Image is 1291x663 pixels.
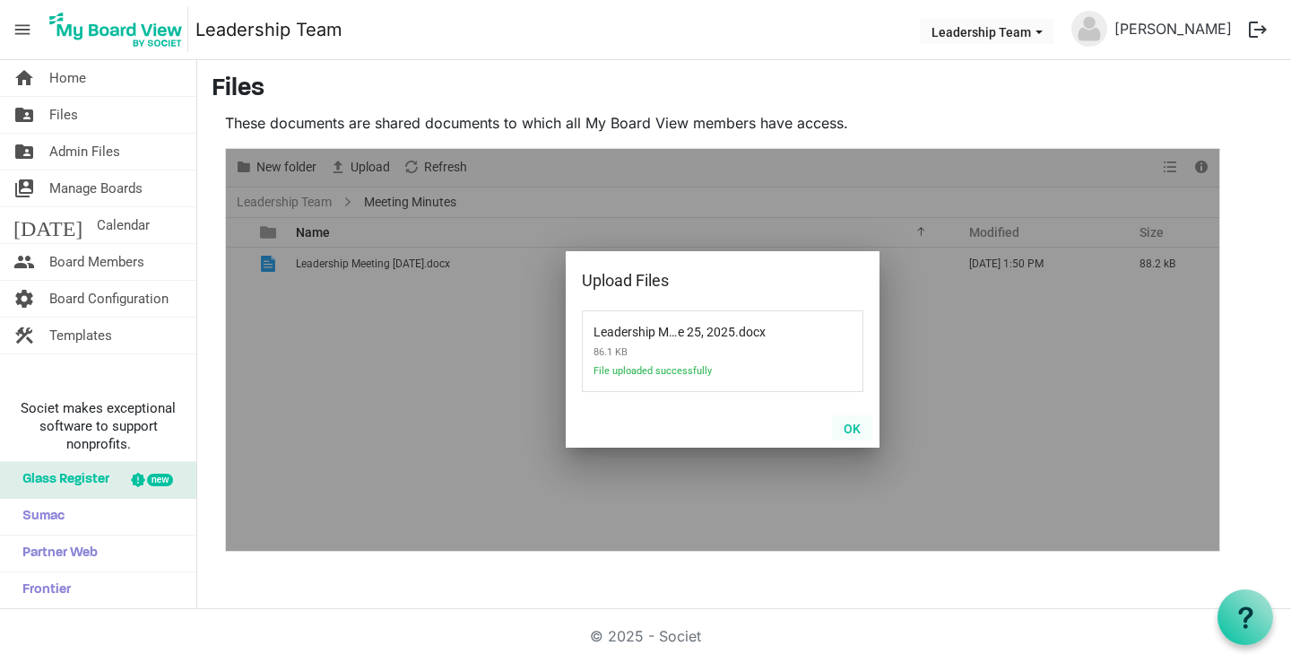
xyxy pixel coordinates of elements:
a: © 2025 - Societ [590,627,701,645]
span: Leadership Meeting June 25, 2025.docx [594,314,735,339]
span: construction [13,318,35,353]
span: Admin Files [49,134,120,170]
span: Home [49,60,86,96]
span: Glass Register [13,462,109,498]
span: Societ makes exceptional software to support nonprofits. [8,399,188,453]
span: Files [49,97,78,133]
span: Sumac [13,499,65,535]
span: Partner Web [13,536,98,571]
span: menu [5,13,39,47]
img: My Board View Logo [44,7,188,52]
div: Upload Files [582,267,807,294]
span: Board Members [49,244,144,280]
a: Leadership Team [195,12,342,48]
span: Calendar [97,207,150,243]
span: File uploaded successfully [594,365,782,388]
span: people [13,244,35,280]
h3: Files [212,74,1277,105]
button: OK [832,415,872,441]
a: [PERSON_NAME] [1107,11,1239,47]
span: Board Configuration [49,281,169,317]
p: These documents are shared documents to which all My Board View members have access. [225,112,1220,134]
span: switch_account [13,170,35,206]
span: [DATE] [13,207,82,243]
button: Leadership Team dropdownbutton [920,19,1054,44]
span: Templates [49,318,112,353]
a: My Board View Logo [44,7,195,52]
img: no-profile-picture.svg [1071,11,1107,47]
span: home [13,60,35,96]
button: logout [1239,11,1277,48]
span: Manage Boards [49,170,143,206]
span: folder_shared [13,97,35,133]
span: folder_shared [13,134,35,170]
span: settings [13,281,35,317]
div: new [147,474,173,486]
span: 86.1 KB [594,339,782,365]
span: Frontier [13,572,71,608]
